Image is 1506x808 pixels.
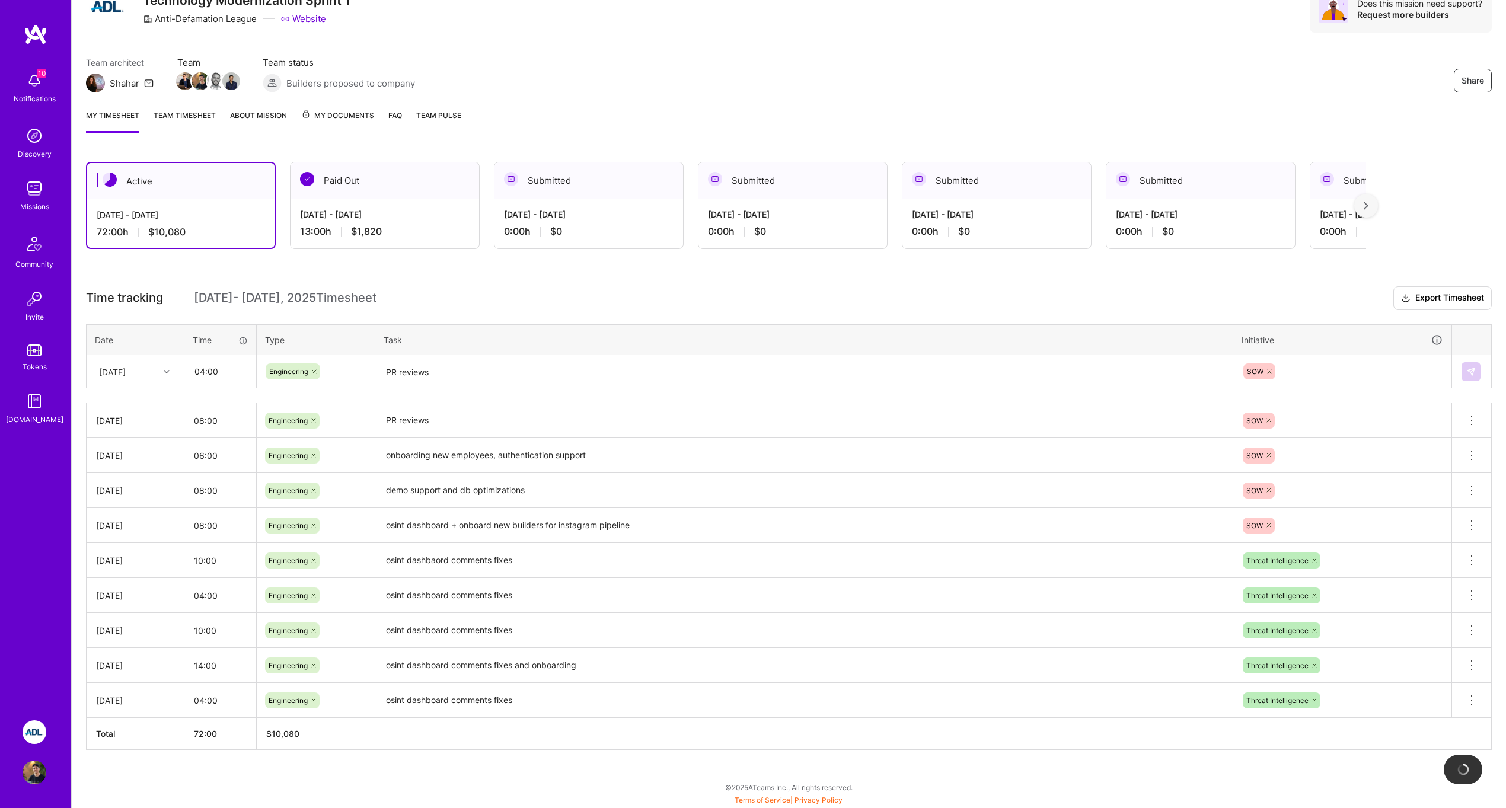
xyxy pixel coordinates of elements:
div: [DATE] [96,484,174,497]
span: $0 [754,225,766,238]
span: Builders proposed to company [286,77,415,90]
th: Total [87,718,184,750]
img: Team Architect [86,74,105,92]
i: icon Chevron [164,369,170,375]
div: [DATE] [96,624,174,637]
div: 0:00 h [504,225,674,238]
i: icon Download [1401,292,1411,305]
span: Engineering [269,591,308,600]
img: loading [1457,764,1469,775]
span: Engineering [269,696,308,705]
span: Engineering [269,367,308,376]
a: Terms of Service [735,796,790,804]
div: Submitted [1106,162,1295,199]
textarea: osint dashboard + onboard new builders for instagram pipeline [376,509,1231,542]
span: SOW [1246,416,1263,425]
span: Share [1462,75,1484,87]
div: 13:00 h [300,225,470,238]
img: Active [103,173,117,187]
button: Share [1454,69,1492,92]
span: Threat Intelligence [1246,556,1309,565]
a: Team Member Avatar [193,71,208,91]
img: Submit [1466,367,1476,376]
div: [DATE] - [DATE] [1320,208,1489,221]
img: Submitted [504,172,518,186]
div: [DATE] - [DATE] [1116,208,1285,221]
textarea: osint dashboard comments fixes [376,614,1231,647]
a: Team timesheet [154,109,216,133]
img: teamwork [23,177,46,200]
div: Submitted [494,162,683,199]
input: HH:MM [185,356,256,387]
textarea: PR reviews [376,404,1231,437]
span: My Documents [301,109,374,122]
span: Engineering [269,626,308,635]
span: | [735,796,843,804]
span: Threat Intelligence [1246,591,1309,600]
div: null [1462,362,1482,381]
textarea: osint dashboard comments fixes [376,579,1231,612]
img: Team Member Avatar [176,72,194,90]
img: ADL: Technology Modernization Sprint 1 [23,720,46,744]
input: HH:MM [184,580,256,611]
div: Shahar [110,77,139,90]
a: FAQ [388,109,402,133]
span: SOW [1246,451,1263,460]
div: Missions [20,200,49,213]
span: [DATE] - [DATE] , 2025 Timesheet [194,290,376,305]
th: Task [375,324,1233,355]
span: Team Pulse [416,111,461,120]
span: $0 [958,225,970,238]
div: Initiative [1242,333,1443,347]
textarea: osint dashboard comments fixes [376,684,1231,717]
span: SOW [1246,486,1263,495]
img: Submitted [912,172,926,186]
input: HH:MM [184,615,256,646]
img: Team Member Avatar [207,72,225,90]
span: SOW [1247,367,1263,376]
div: 72:00 h [97,226,265,238]
div: Request more builders [1357,9,1482,20]
span: Threat Intelligence [1246,661,1309,670]
div: Time [193,334,248,346]
div: Submitted [1310,162,1499,199]
span: SOW [1246,521,1263,530]
div: [DOMAIN_NAME] [6,413,63,426]
span: Time tracking [86,290,163,305]
img: Submitted [708,172,722,186]
a: Team Member Avatar [177,71,193,91]
span: Team architect [86,56,154,69]
img: right [1364,202,1368,210]
input: HH:MM [184,405,256,436]
div: Submitted [902,162,1091,199]
input: HH:MM [184,475,256,506]
div: Discovery [18,148,52,160]
img: tokens [27,344,42,356]
a: User Avatar [20,761,49,784]
input: HH:MM [184,545,256,576]
span: Team [177,56,239,69]
a: Privacy Policy [795,796,843,804]
span: $1,820 [351,225,382,238]
div: Paid Out [291,162,479,199]
a: Team Member Avatar [224,71,239,91]
textarea: PR reviews [376,356,1231,388]
span: $0 [1162,225,1174,238]
th: 72:00 [184,718,257,750]
textarea: osint dashbaord comments fixes [376,544,1231,577]
div: 0:00 h [1320,225,1489,238]
span: Engineering [269,416,308,425]
span: Threat Intelligence [1246,696,1309,705]
span: Engineering [269,451,308,460]
img: Invite [23,287,46,311]
div: [DATE] - [DATE] [912,208,1081,221]
img: bell [23,69,46,92]
div: [DATE] [99,365,126,378]
span: $ 10,080 [266,729,299,739]
span: Engineering [269,556,308,565]
img: Team Member Avatar [192,72,209,90]
span: Threat Intelligence [1246,626,1309,635]
div: [DATE] [96,449,174,462]
th: Date [87,324,184,355]
div: 0:00 h [708,225,878,238]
